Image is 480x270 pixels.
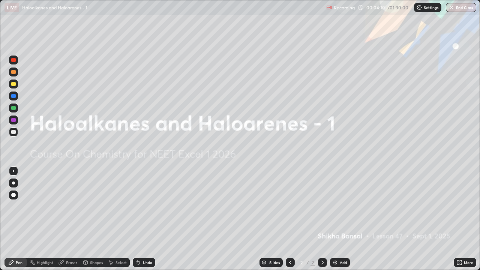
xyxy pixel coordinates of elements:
p: LIVE [7,4,17,10]
button: End Class [446,3,476,12]
p: Haloalkanes and Haloarenes - 1 [22,4,87,10]
div: 2 [298,260,305,265]
div: 2 [310,259,315,266]
div: Pen [16,261,22,264]
div: Undo [143,261,152,264]
div: Select [115,261,127,264]
img: end-class-cross [448,4,454,10]
img: class-settings-icons [416,4,422,10]
div: Highlight [37,261,53,264]
div: Add [340,261,347,264]
div: More [464,261,473,264]
p: Recording [334,5,355,10]
div: / [307,260,309,265]
p: Settings [424,6,438,9]
img: add-slide-button [332,259,338,265]
div: Slides [269,261,280,264]
div: Eraser [66,261,77,264]
div: Shapes [90,261,103,264]
img: recording.375f2c34.svg [326,4,332,10]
